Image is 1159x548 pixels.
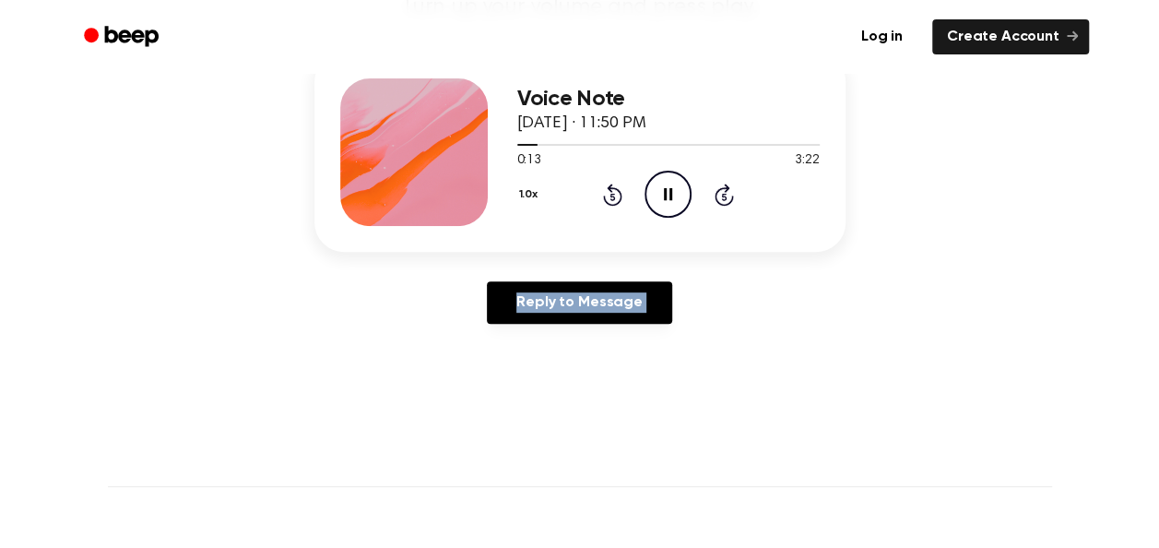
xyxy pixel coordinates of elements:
[517,151,541,171] span: 0:13
[71,19,175,55] a: Beep
[843,16,921,58] a: Log in
[517,115,646,132] span: [DATE] · 11:50 PM
[932,19,1089,54] a: Create Account
[517,179,545,210] button: 1.0x
[487,281,671,324] a: Reply to Message
[517,87,820,112] h3: Voice Note
[795,151,819,171] span: 3:22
